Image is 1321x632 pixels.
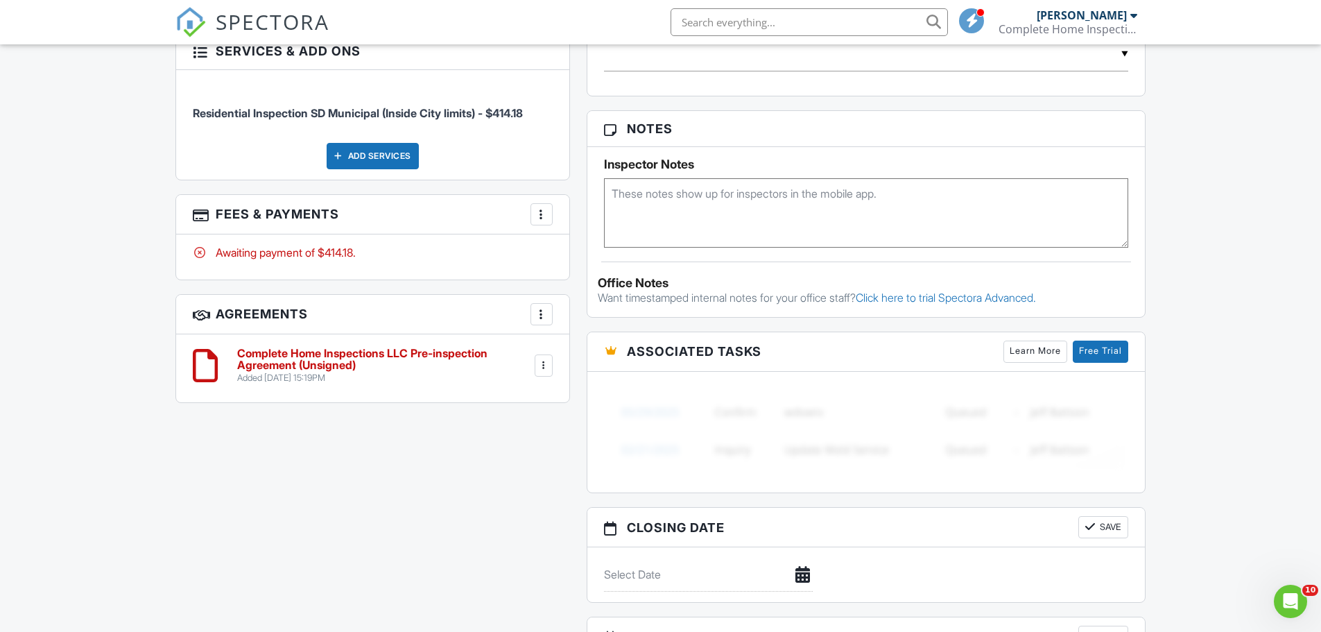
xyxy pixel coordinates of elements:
[1003,341,1067,363] a: Learn More
[327,143,419,169] div: Add Services
[193,106,523,120] span: Residential Inspection SD Municipal (Inside City limits) - $414.18
[1037,8,1127,22] div: [PERSON_NAME]
[604,558,813,592] input: Select Date
[193,80,553,132] li: Service: Residential Inspection SD Municipal (Inside City limits)
[598,276,1135,290] div: Office Notes
[1302,585,1318,596] span: 10
[176,33,569,69] h3: Services & Add ons
[237,348,533,384] a: Complete Home Inspections LLC Pre-inspection Agreement (Unsigned) Added [DATE] 15:19PM
[1073,341,1128,363] a: Free Trial
[176,295,569,334] h3: Agreements
[999,22,1137,36] div: Complete Home Inspections LLC
[627,342,761,361] span: Associated Tasks
[627,518,725,537] span: Closing date
[604,382,1129,479] img: blurred-tasks-251b60f19c3f713f9215ee2a18cbf2105fc2d72fcd585247cf5e9ec0c957c1dd.png
[237,373,533,384] div: Added [DATE] 15:19PM
[1274,585,1307,618] iframe: Intercom live chat
[216,7,329,36] span: SPECTORA
[587,111,1146,147] h3: Notes
[1078,516,1128,538] button: Save
[175,7,206,37] img: The Best Home Inspection Software - Spectora
[671,8,948,36] input: Search everything...
[598,290,1135,305] p: Want timestamped internal notes for your office staff?
[176,195,569,234] h3: Fees & Payments
[193,245,553,260] div: Awaiting payment of $414.18.
[175,19,329,48] a: SPECTORA
[237,348,533,372] h6: Complete Home Inspections LLC Pre-inspection Agreement (Unsigned)
[604,157,1129,171] h5: Inspector Notes
[856,291,1036,305] a: Click here to trial Spectora Advanced.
